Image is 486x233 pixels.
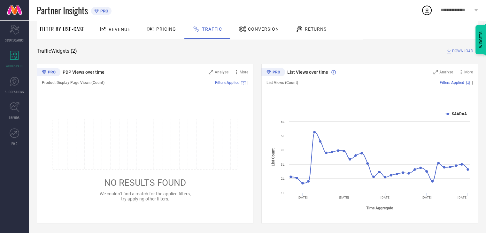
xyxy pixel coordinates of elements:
text: [DATE] [458,196,467,199]
span: Traffic Widgets ( 2 ) [37,48,77,54]
span: PDP Views over time [63,70,104,75]
span: More [464,70,473,74]
span: Partner Insights [37,4,88,17]
span: Revenue [109,27,130,32]
tspan: List Count [271,148,275,166]
span: FWD [12,141,18,146]
span: Analyse [215,70,228,74]
span: We couldn’t find a match for the applied filters, try applying other filters. [100,191,191,201]
span: Returns [305,26,327,32]
span: TRENDS [9,115,20,120]
span: List Views (Count) [266,80,298,85]
span: SCORECARDS [5,38,24,42]
svg: Zoom [433,70,438,74]
span: Filters Applied [215,80,240,85]
span: Filters Applied [440,80,464,85]
text: [DATE] [298,196,308,199]
span: Traffic [202,26,222,32]
span: Filter By Use-Case [40,25,85,33]
tspan: Time Aggregate [366,206,393,210]
span: DOWNLOAD [452,48,473,54]
span: | [247,80,248,85]
span: Product Display Page Views (Count) [42,80,104,85]
span: SUGGESTIONS [5,89,24,94]
span: PRO [99,9,108,13]
span: Conversion [248,26,279,32]
text: 6L [281,120,285,124]
span: | [472,80,473,85]
text: 2L [281,177,285,180]
span: List Views over time [287,70,328,75]
span: Analyse [439,70,453,74]
div: Premium [37,68,60,78]
text: [DATE] [422,196,432,199]
div: Premium [261,68,285,78]
span: WORKSPACE [6,64,23,68]
span: More [240,70,248,74]
text: 1L [281,191,285,195]
svg: Zoom [209,70,213,74]
text: [DATE] [339,196,349,199]
span: Pricing [156,26,176,32]
span: NO RESULTS FOUND [104,177,186,188]
text: 5L [281,134,285,138]
text: [DATE] [380,196,390,199]
text: 3L [281,163,285,166]
div: Open download list [421,4,433,16]
text: SAADAA [452,112,467,116]
text: 4L [281,148,285,152]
